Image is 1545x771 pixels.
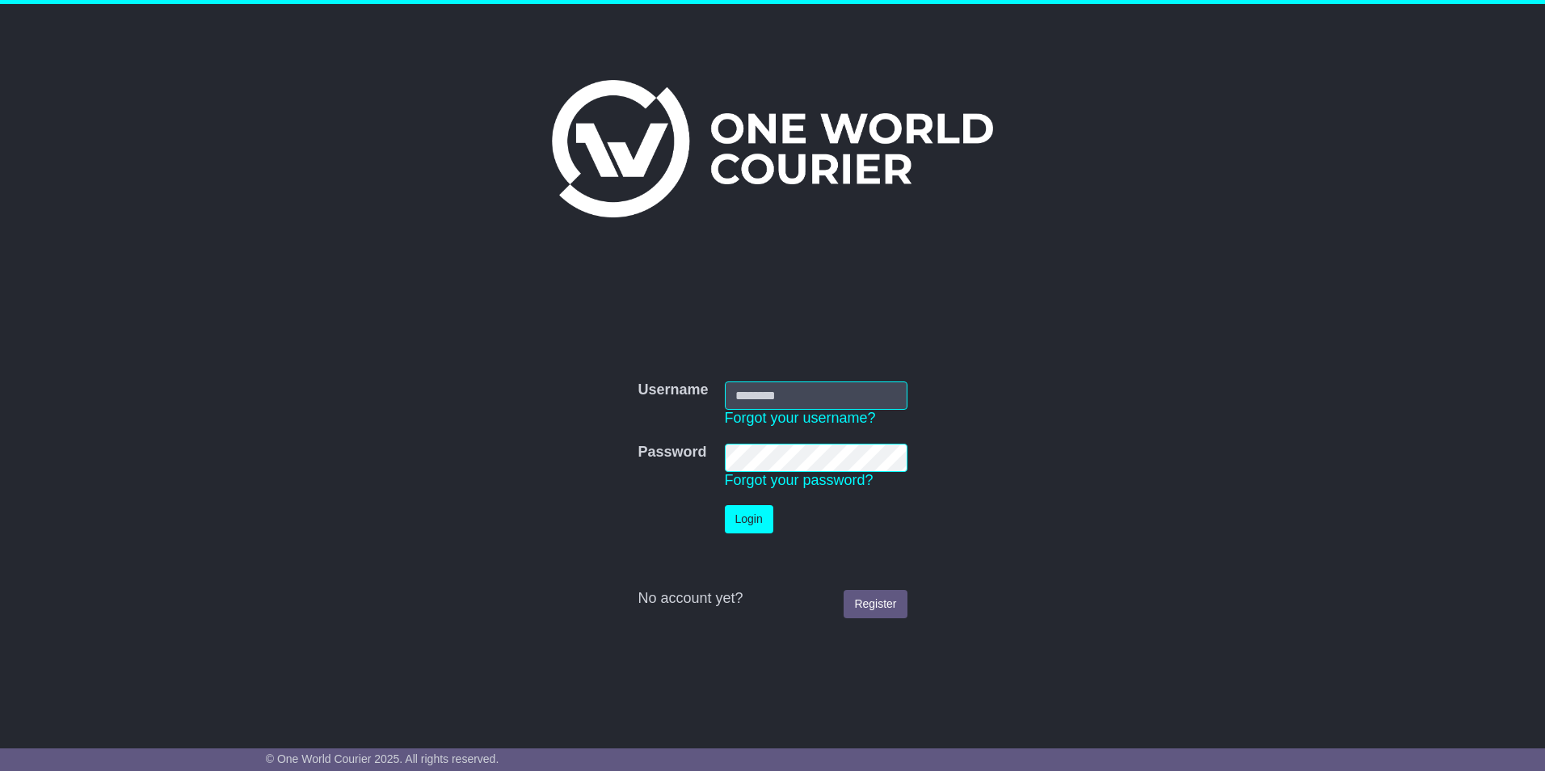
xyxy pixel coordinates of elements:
button: Login [725,505,773,533]
span: © One World Courier 2025. All rights reserved. [266,752,499,765]
a: Forgot your password? [725,472,874,488]
div: No account yet? [638,590,907,608]
img: One World [552,80,993,217]
a: Forgot your username? [725,410,876,426]
label: Password [638,444,706,461]
a: Register [844,590,907,618]
label: Username [638,381,708,399]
